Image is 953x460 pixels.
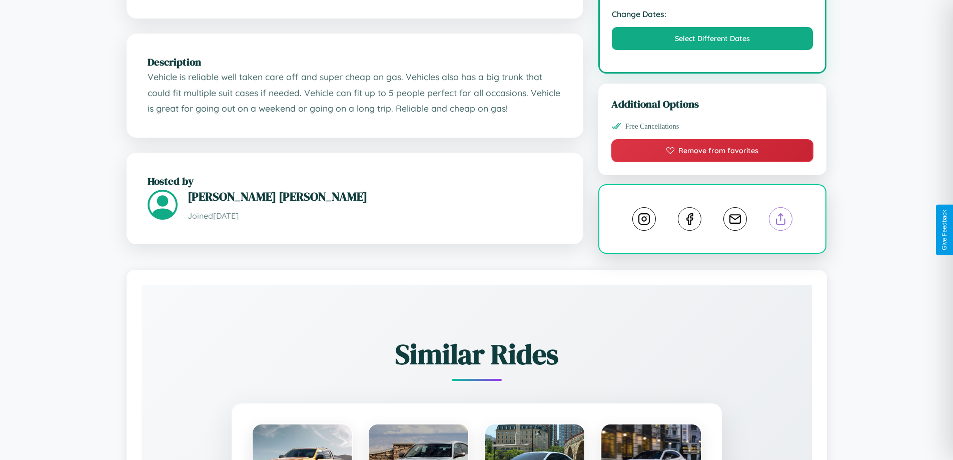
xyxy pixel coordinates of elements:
h2: Similar Rides [177,335,777,373]
p: Joined [DATE] [188,209,562,223]
p: Vehicle is reliable well taken care off and super cheap on gas. Vehicles also has a big trunk tha... [148,69,562,117]
h3: Additional Options [611,97,814,111]
div: Give Feedback [941,210,948,250]
strong: Change Dates: [612,9,813,19]
h2: Hosted by [148,174,562,188]
button: Select Different Dates [612,27,813,50]
button: Remove from favorites [611,139,814,162]
h2: Description [148,55,562,69]
h3: [PERSON_NAME] [PERSON_NAME] [188,188,562,205]
span: Free Cancellations [625,122,679,131]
